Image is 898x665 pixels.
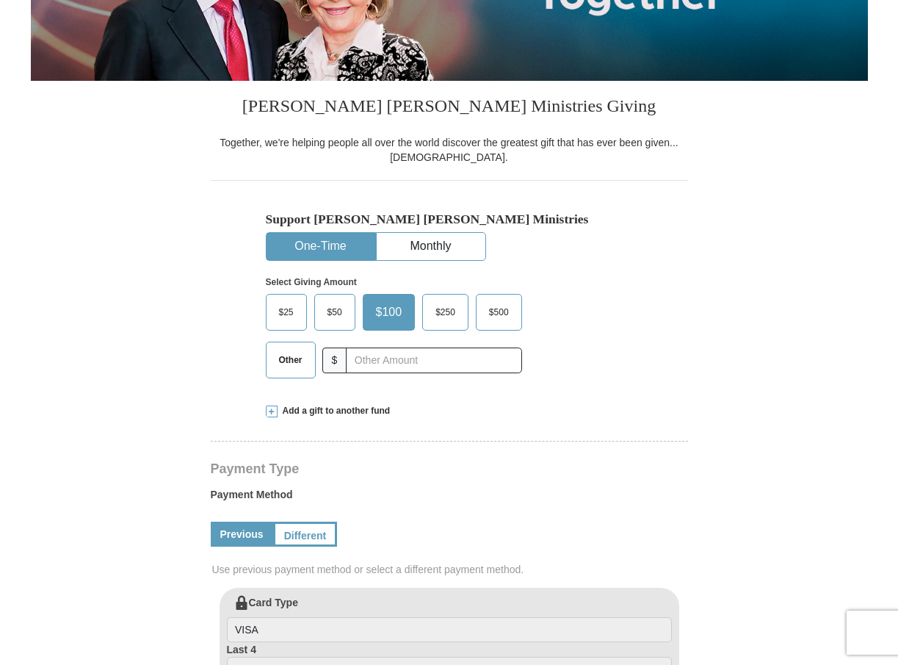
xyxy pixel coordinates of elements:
span: $ [322,348,347,373]
span: $500 [482,301,516,323]
strong: Select Giving Amount [266,277,357,287]
span: Use previous payment method or select a different payment method. [212,562,689,577]
button: Monthly [377,233,485,260]
a: Different [273,522,338,547]
input: Card Type [227,617,672,642]
span: Add a gift to another fund [278,405,391,417]
a: Previous [211,522,273,547]
label: Card Type [227,595,672,642]
span: $100 [369,301,410,323]
h5: Support [PERSON_NAME] [PERSON_NAME] Ministries [266,212,633,227]
span: $250 [428,301,463,323]
h3: [PERSON_NAME] [PERSON_NAME] Ministries Giving [211,81,688,135]
button: One-Time [267,233,375,260]
h4: Payment Type [211,463,688,475]
div: Together, we're helping people all over the world discover the greatest gift that has ever been g... [211,135,688,165]
span: Other [272,349,310,371]
label: Payment Method [211,487,688,509]
input: Other Amount [346,348,521,373]
span: $50 [320,301,350,323]
span: $25 [272,301,301,323]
